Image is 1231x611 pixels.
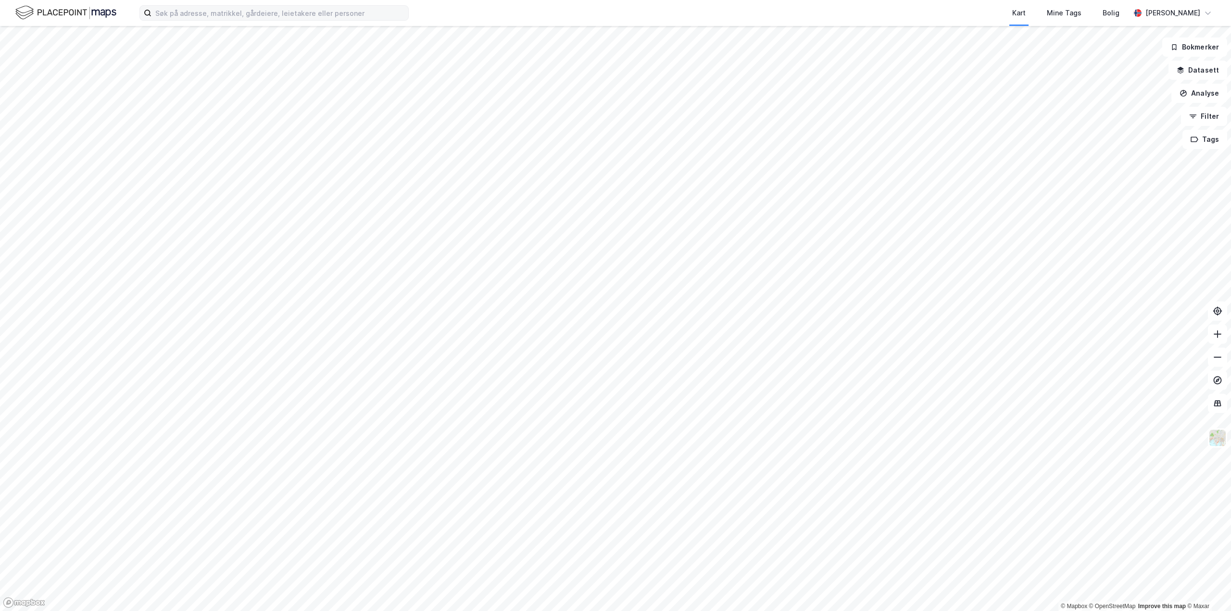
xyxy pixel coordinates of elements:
div: Bolig [1103,7,1119,19]
button: Tags [1182,130,1227,149]
img: logo.f888ab2527a4732fd821a326f86c7f29.svg [15,4,116,21]
a: Improve this map [1138,603,1186,610]
button: Analyse [1171,84,1227,103]
input: Søk på adresse, matrikkel, gårdeiere, leietakere eller personer [151,6,408,20]
a: Mapbox homepage [3,597,45,608]
div: Mine Tags [1047,7,1081,19]
div: Kart [1012,7,1026,19]
iframe: Chat Widget [1183,565,1231,611]
a: Mapbox [1061,603,1087,610]
button: Bokmerker [1162,37,1227,57]
div: [PERSON_NAME] [1145,7,1200,19]
img: Z [1208,429,1227,447]
a: OpenStreetMap [1089,603,1136,610]
div: Kontrollprogram for chat [1183,565,1231,611]
button: Datasett [1168,61,1227,80]
button: Filter [1181,107,1227,126]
